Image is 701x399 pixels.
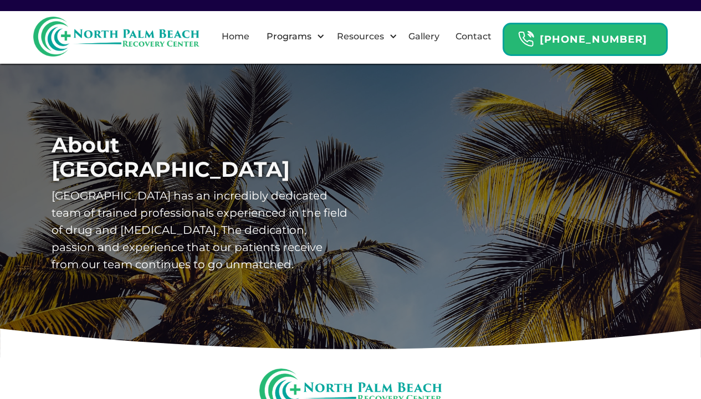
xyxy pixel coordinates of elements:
a: Header Calendar Icons[PHONE_NUMBER] [503,17,668,56]
a: Gallery [402,19,446,54]
a: Contact [449,19,498,54]
div: Programs [264,30,314,43]
p: [GEOGRAPHIC_DATA] has an incredibly dedicated team of trained professionals experienced in the fi... [52,187,351,273]
h1: About [GEOGRAPHIC_DATA] [52,133,351,182]
strong: [PHONE_NUMBER] [540,33,647,45]
div: Resources [334,30,387,43]
a: Home [215,19,256,54]
img: Header Calendar Icons [518,30,534,48]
